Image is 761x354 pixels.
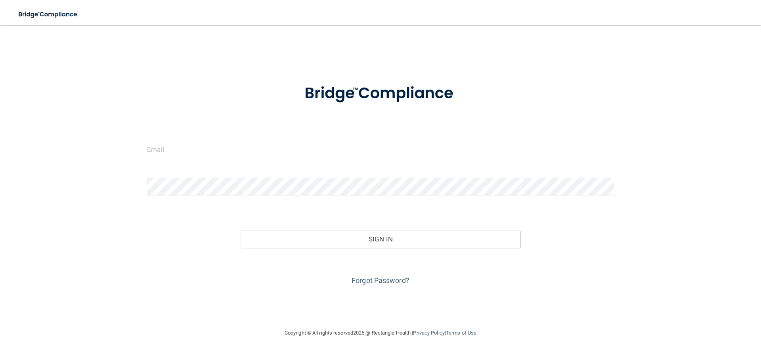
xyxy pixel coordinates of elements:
[236,320,525,346] div: Copyright © All rights reserved 2025 @ Rectangle Health | |
[352,276,409,285] a: Forgot Password?
[241,230,521,248] button: Sign In
[12,6,85,23] img: bridge_compliance_login_screen.278c3ca4.svg
[288,73,473,114] img: bridge_compliance_login_screen.278c3ca4.svg
[446,330,476,336] a: Terms of Use
[147,140,614,158] input: Email
[413,330,444,336] a: Privacy Policy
